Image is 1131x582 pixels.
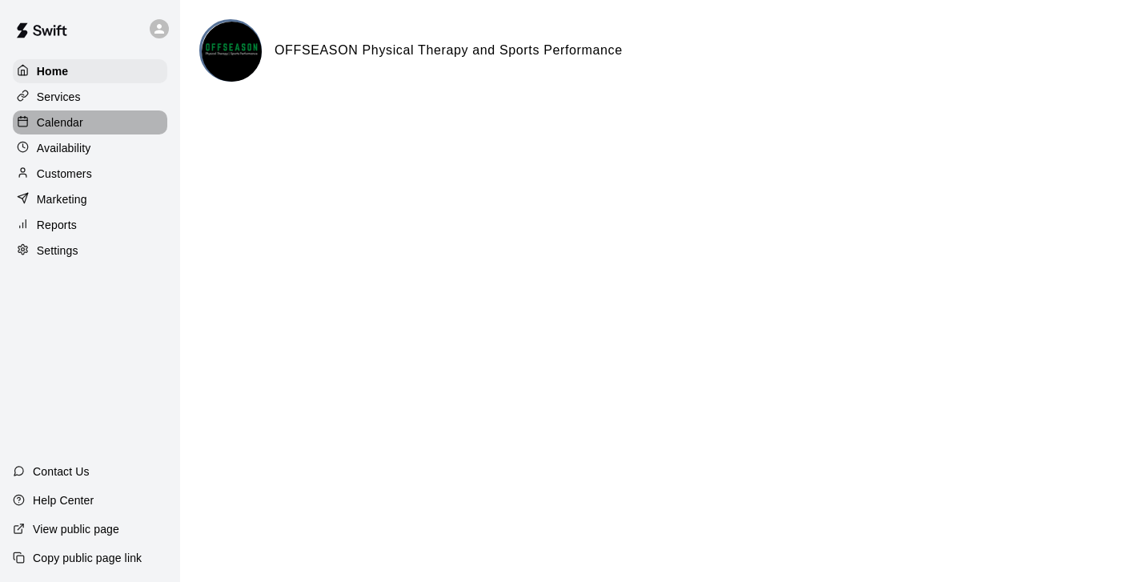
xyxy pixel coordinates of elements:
[13,239,167,263] a: Settings
[202,22,262,82] img: OFFSEASON Physical Therapy and Sports Performance logo
[13,85,167,109] a: Services
[37,89,81,105] p: Services
[37,166,92,182] p: Customers
[37,243,78,259] p: Settings
[13,213,167,237] a: Reports
[13,59,167,83] a: Home
[33,464,90,480] p: Contact Us
[33,492,94,508] p: Help Center
[275,40,623,61] h6: OFFSEASON Physical Therapy and Sports Performance
[13,110,167,134] a: Calendar
[33,521,119,537] p: View public page
[37,63,69,79] p: Home
[13,162,167,186] a: Customers
[13,187,167,211] a: Marketing
[33,550,142,566] p: Copy public page link
[37,191,87,207] p: Marketing
[37,114,83,130] p: Calendar
[37,140,91,156] p: Availability
[13,136,167,160] a: Availability
[37,217,77,233] p: Reports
